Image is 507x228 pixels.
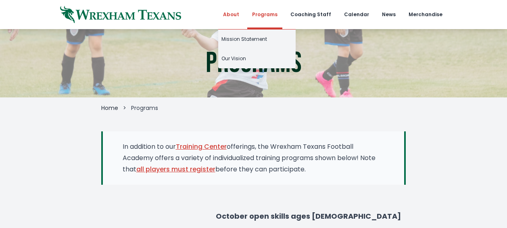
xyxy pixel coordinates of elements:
h1: Programs [206,49,302,78]
span: Programs [131,104,158,112]
a: Home [101,104,118,112]
h3: October open skills ages [DEMOGRAPHIC_DATA] [216,211,406,222]
a: Training Center [176,142,227,151]
p: In addition to our offerings, the Wrexham Texans Football Academy offers a variety of individuali... [123,141,385,175]
a: Mission Statement [218,30,296,49]
a: Our Vision [218,49,296,68]
li: > [123,104,126,112]
a: all players must register [136,165,215,174]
